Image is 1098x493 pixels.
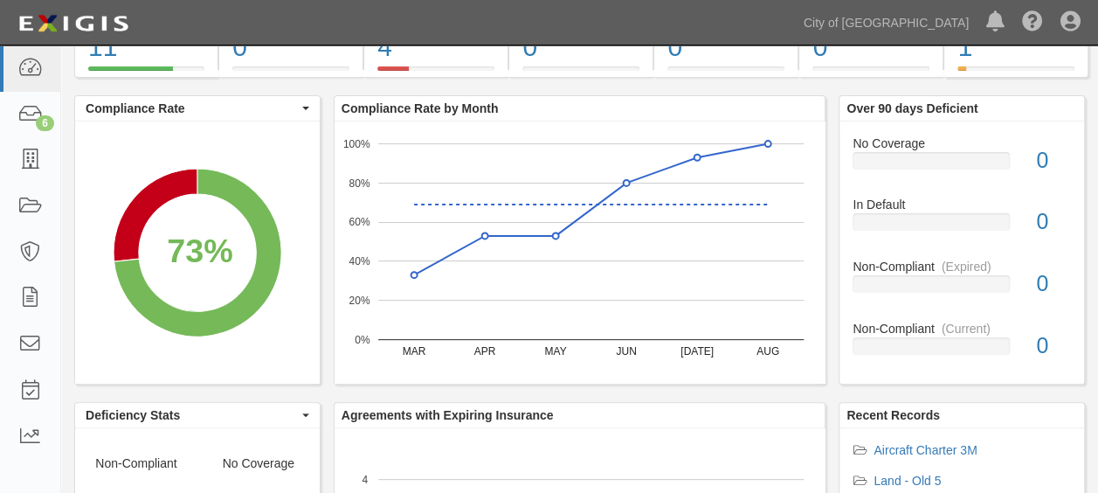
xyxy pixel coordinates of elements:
[756,345,779,358] text: AUG
[957,29,1074,66] div: 1
[812,29,929,66] div: 0
[349,295,369,307] text: 20%
[853,320,1071,369] a: Non-Compliant(Current)0
[349,177,369,189] text: 80%
[74,66,218,80] a: Compliant11
[667,29,784,66] div: 0
[343,137,370,149] text: 100%
[232,29,349,66] div: 0
[509,66,653,80] a: No Coverage0
[874,474,941,488] a: Land - Old 5
[795,5,977,40] a: City of [GEOGRAPHIC_DATA]
[839,320,1084,337] div: Non-Compliant
[942,320,991,337] div: (Current)
[473,345,495,358] text: APR
[167,228,232,275] div: 73%
[853,258,1071,320] a: Non-Compliant(Expired)0
[846,408,940,422] b: Recent Records
[616,345,636,358] text: JUN
[342,101,499,115] b: Compliance Rate by Month
[219,66,363,80] a: Non-Compliant(Current)0
[1023,330,1084,362] div: 0
[36,115,54,131] div: 6
[364,66,508,80] a: Non-Compliant(Expired)4
[846,101,977,115] b: Over 90 days Deficient
[799,66,943,80] a: Expiring Insurance0
[75,96,320,121] button: Compliance Rate
[874,443,977,457] a: Aircraft Charter 3M
[349,255,369,267] text: 40%
[1023,268,1084,300] div: 0
[522,29,639,66] div: 0
[355,333,370,345] text: 0%
[86,406,298,424] span: Deficiency Stats
[839,196,1084,213] div: In Default
[544,345,566,358] text: MAY
[349,216,369,228] text: 60%
[402,345,425,358] text: MAR
[377,29,494,66] div: 4
[75,122,320,384] svg: A chart.
[88,29,204,66] div: 11
[853,196,1071,258] a: In Default0
[335,122,825,384] svg: A chart.
[13,8,134,39] img: logo-5460c22ac91f19d4615b14bd174203de0afe785f0fc80cf4dbbc73dc1793850b.png
[942,258,991,275] div: (Expired)
[839,135,1084,152] div: No Coverage
[680,345,714,358] text: [DATE]
[1023,145,1084,177] div: 0
[654,66,798,80] a: In Default0
[853,135,1071,197] a: No Coverage0
[342,408,554,422] b: Agreements with Expiring Insurance
[839,258,1084,275] div: Non-Compliant
[1023,206,1084,238] div: 0
[86,100,298,117] span: Compliance Rate
[75,403,320,427] button: Deficiency Stats
[362,473,368,485] text: 4
[1022,12,1043,33] i: Help Center - Complianz
[944,66,1088,80] a: Pending Review1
